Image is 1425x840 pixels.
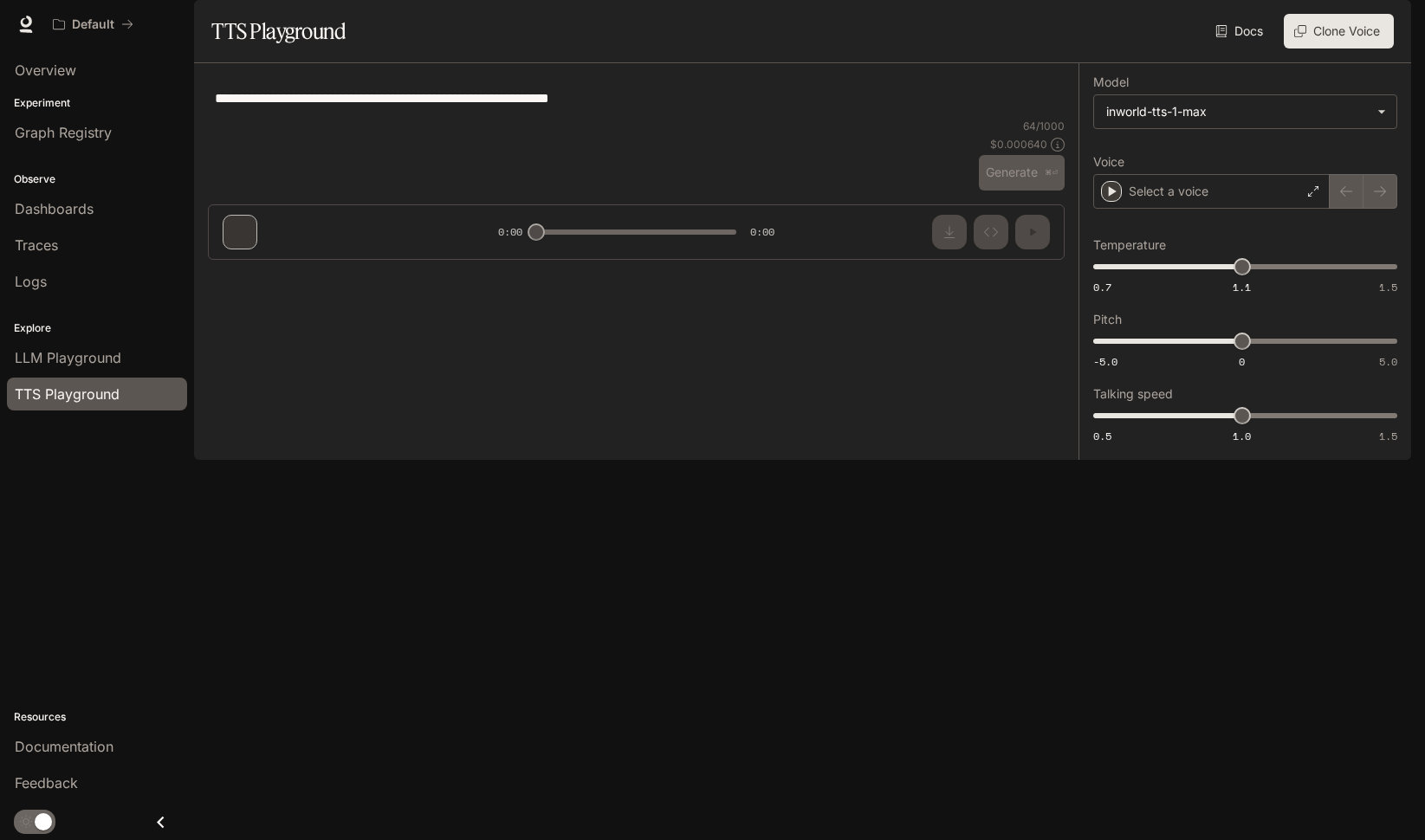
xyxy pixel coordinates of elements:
[72,17,114,32] p: Default
[1094,95,1396,128] div: inworld-tts-1-max
[1093,76,1129,88] p: Model
[1233,429,1251,443] span: 1.0
[1093,280,1111,294] span: 0.7
[1284,14,1394,48] button: Clone Voice
[1093,354,1117,369] span: -5.0
[1093,388,1173,400] p: Talking speed
[1239,354,1245,369] span: 0
[1106,103,1369,120] div: inworld-tts-1-max
[1023,119,1065,133] p: 64 / 1000
[1379,354,1397,369] span: 5.0
[1379,280,1397,294] span: 1.5
[1129,183,1208,200] p: Select a voice
[1093,239,1166,251] p: Temperature
[1093,313,1122,326] p: Pitch
[1093,156,1124,168] p: Voice
[990,137,1047,152] p: $ 0.000640
[211,14,346,48] h1: TTS Playground
[1233,280,1251,294] span: 1.1
[1212,14,1270,48] a: Docs
[1093,429,1111,443] span: 0.5
[1379,429,1397,443] span: 1.5
[45,7,141,42] button: All workspaces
